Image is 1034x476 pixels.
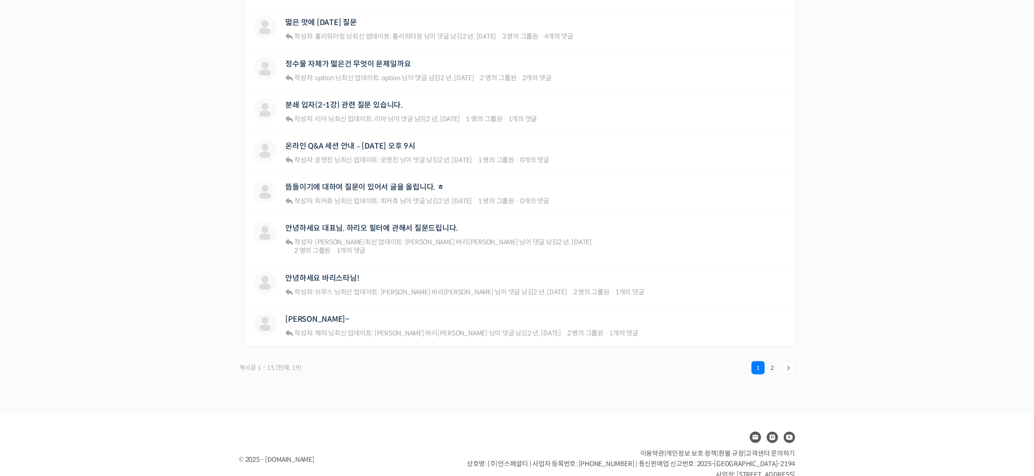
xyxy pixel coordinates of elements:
a: 2 [766,361,779,375]
a: 안녕하세요 대표님. 하리오 필터에 관해서 질문드립니다. [286,224,458,233]
div: 최신 업데이트: [294,238,652,255]
a: 떫은 맛에 [DATE] 질문 [286,18,357,27]
span: 0개의 댓글 [520,156,549,164]
span: · [516,156,519,164]
span: [PERSON_NAME] 바리[PERSON_NAME] [381,288,494,296]
span: · [611,288,614,296]
span: 홀리워터정 [392,32,422,41]
span: 1개의 댓글 [337,246,366,255]
span: 님이 댓글 남김 [404,238,592,246]
span: option [381,74,401,82]
span: 1 명의 그룹원 [478,197,514,205]
span: 1 [752,361,765,375]
a: [PERSON_NAME] 바리[PERSON_NAME] [373,329,488,337]
span: 1 명의 그룹원 [466,115,503,123]
span: 1개의 댓글 [508,115,538,123]
a: [PERSON_NAME]~ [286,315,350,324]
a: 2 년, [DATE] [534,288,567,296]
span: 작성자: 채띠 님 [294,329,334,337]
span: 1개의 댓글 [609,329,638,337]
span: 님이 댓글 남김 [379,197,472,205]
a: 안녕하세요 바리스타님! [286,274,359,283]
span: 작성자: 홀리워터정 님 [294,32,352,41]
span: Settings [140,313,163,321]
a: 2 년, [DATE] [558,238,592,246]
a: 이용약관 [640,449,664,458]
a: [PERSON_NAME] 바리[PERSON_NAME] [379,288,494,296]
span: · [605,329,608,337]
span: Messages [78,314,106,321]
a: 피커츄 [379,197,398,205]
span: · [516,197,519,205]
span: 작성자: 운영진 님 [294,156,340,164]
a: option [380,74,400,82]
span: 작성자: [PERSON_NAME] [294,238,365,246]
span: 피커츄 [381,197,398,205]
a: 2 년, [DATE] [440,74,474,82]
span: Home [24,313,41,321]
a: 2 년, [DATE] [438,197,472,205]
div: 최신 업데이트: [294,32,573,41]
a: Home [3,299,62,323]
span: 0개의 댓글 [520,197,549,205]
span: 작성자: 피커츄 님 [294,197,340,205]
span: 님이 댓글 남김 [379,288,567,296]
span: 님이 댓글 남김 [379,156,472,164]
span: 2 명의 그룹원 [573,288,610,296]
a: 정수물 자체가 떫은건 무엇이 문제일까요 [286,59,411,68]
span: 고객센터 문의하기 [746,449,795,458]
a: Messages [62,299,122,323]
span: [PERSON_NAME] 바리[PERSON_NAME] [405,238,518,246]
a: 2 년, [DATE] [463,32,496,41]
span: · [332,246,335,255]
span: 1개의 댓글 [615,288,645,296]
div: © 2025 - [DOMAIN_NAME] [239,453,444,466]
span: 2 명의 그룹원 [294,246,331,255]
div: 최신 업데이트: [294,115,537,123]
a: 온라인 Q&A 세션 안내 – [DATE] 오후 9시 [286,142,415,150]
span: 님이 댓글 남김 [373,329,561,337]
span: 2개의 댓글 [522,74,552,82]
span: 님이 댓글 남김 [373,115,460,123]
span: 3 명의 그룹원 [502,32,538,41]
a: → [782,361,795,375]
span: 1 명의 그룹원 [478,156,514,164]
span: 운영진 [381,156,398,164]
a: 홀리워터정 [391,32,422,41]
a: 리아 [373,115,386,123]
a: 뜸들이기에 대하여 질문이 있어서 글을 올립니다. ㅎ [286,183,444,192]
a: Settings [122,299,181,323]
a: 2 년, [DATE] [528,329,561,337]
a: 환불 규정 [719,449,744,458]
span: 님이 댓글 남김 [391,32,496,41]
span: · [504,115,507,123]
a: 2 년, [DATE] [426,115,460,123]
span: 님이 댓글 남김 [380,74,474,82]
span: [PERSON_NAME] 바리[PERSON_NAME] [374,329,488,337]
span: 작성자: 브루스 님 [294,288,340,296]
a: 개인정보 보호 정책 [666,449,717,458]
span: · [540,32,543,41]
span: 4개의 댓글 [544,32,573,41]
div: 최신 업데이트: [294,197,549,205]
div: 최신 업데이트: [294,288,644,296]
span: 리아 [374,115,387,123]
div: 게시글 1 - 15 (전체: 19) [239,361,302,375]
a: [PERSON_NAME] 바리[PERSON_NAME] [404,238,518,246]
span: 작성자: 리아 님 [294,115,334,123]
span: 작성자: option 님 [294,74,341,82]
div: 최신 업데이트: [294,156,549,164]
a: 운영진 [379,156,398,164]
span: · [518,74,521,82]
a: 2 년, [DATE] [438,156,472,164]
div: 최신 업데이트: [294,329,638,337]
span: 2 명의 그룹원 [567,329,604,337]
div: 최신 업데이트: [294,74,551,82]
a: 분쇄 입자(2-1강) 관련 질문 있습니다. [286,100,403,109]
span: 2 명의 그룹원 [480,74,517,82]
